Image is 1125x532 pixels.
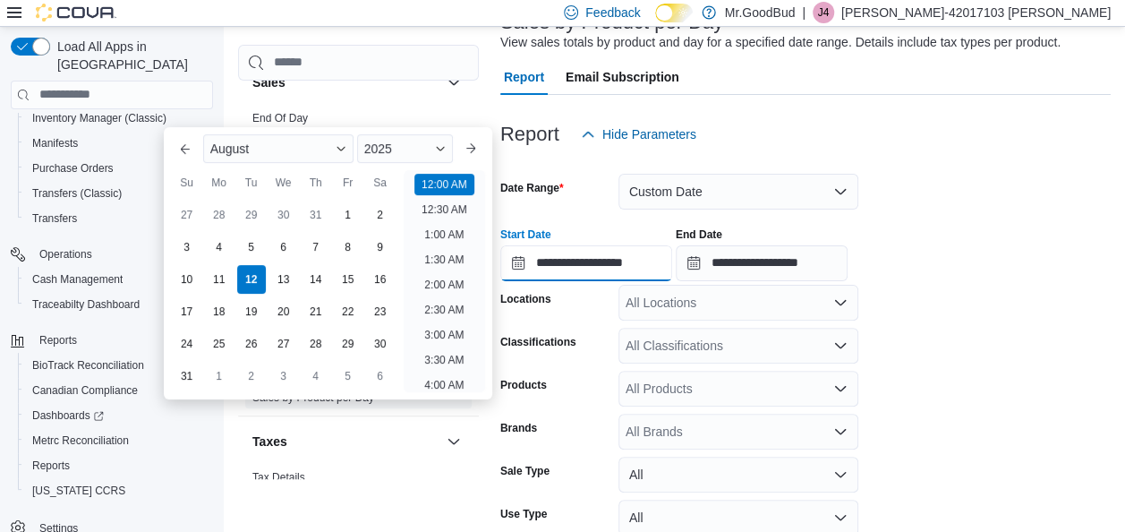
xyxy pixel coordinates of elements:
[173,265,201,294] div: day-10
[725,2,796,23] p: Mr.GoodBud
[18,403,220,428] a: Dashboards
[238,467,479,517] div: Taxes
[18,267,220,292] button: Cash Management
[443,72,464,93] button: Sales
[32,459,70,473] span: Reports
[443,431,464,452] button: Taxes
[173,201,201,229] div: day-27
[302,233,330,262] div: day-7
[818,2,830,23] span: J4
[18,292,220,317] button: Traceabilty Dashboard
[676,227,722,242] label: End Date
[500,335,576,349] label: Classifications
[417,299,471,321] li: 2:30 AM
[205,201,234,229] div: day-28
[802,2,805,23] p: |
[32,330,84,351] button: Reports
[833,425,848,439] button: Open list of options
[500,507,547,521] label: Use Type
[504,59,544,95] span: Report
[366,265,395,294] div: day-16
[364,142,392,156] span: 2025
[302,330,330,358] div: day-28
[32,161,114,176] span: Purchase Orders
[25,380,213,401] span: Canadian Compliance
[417,349,471,371] li: 3:30 AM
[414,174,474,195] li: 12:00 AM
[237,330,266,358] div: day-26
[171,199,396,392] div: August, 2025
[25,208,213,229] span: Transfers
[334,362,362,390] div: day-5
[334,168,362,197] div: Fr
[357,134,453,163] div: Button. Open the year selector. 2025 is currently selected.
[655,22,656,23] span: Dark Mode
[252,111,308,125] span: End Of Day
[25,294,147,315] a: Traceabilty Dashboard
[417,274,471,296] li: 2:00 AM
[25,183,213,204] span: Transfers (Classic)
[173,330,201,358] div: day-24
[237,362,266,390] div: day-2
[39,247,92,262] span: Operations
[25,430,213,451] span: Metrc Reconciliation
[252,112,308,124] a: End Of Day
[500,245,672,281] input: Press the down key to enter a popover containing a calendar. Press the escape key to close the po...
[25,455,213,476] span: Reports
[269,233,298,262] div: day-6
[18,478,220,503] button: [US_STATE] CCRS
[252,433,287,450] h3: Taxes
[25,208,84,229] a: Transfers
[252,470,305,485] span: Tax Details
[269,168,298,197] div: We
[4,242,220,267] button: Operations
[417,224,471,245] li: 1:00 AM
[25,405,213,426] span: Dashboards
[334,265,362,294] div: day-15
[252,73,286,91] h3: Sales
[32,330,213,351] span: Reports
[302,168,330,197] div: Th
[203,134,354,163] div: Button. Open the month selector. August is currently selected.
[18,131,220,156] button: Manifests
[269,297,298,326] div: day-20
[417,374,471,396] li: 4:00 AM
[205,168,234,197] div: Mo
[269,330,298,358] div: day-27
[18,156,220,181] button: Purchase Orders
[269,201,298,229] div: day-30
[302,362,330,390] div: day-4
[602,125,696,143] span: Hide Parameters
[366,297,395,326] div: day-23
[676,245,848,281] input: Press the down key to open a popover containing a calendar.
[25,269,130,290] a: Cash Management
[404,170,485,392] ul: Time
[334,297,362,326] div: day-22
[833,296,848,310] button: Open list of options
[173,297,201,326] div: day-17
[618,174,858,210] button: Custom Date
[237,168,266,197] div: Tu
[173,362,201,390] div: day-31
[269,362,298,390] div: day-3
[205,233,234,262] div: day-4
[500,464,550,478] label: Sale Type
[500,378,547,392] label: Products
[50,38,213,73] span: Load All Apps in [GEOGRAPHIC_DATA]
[833,382,848,396] button: Open list of options
[813,2,834,23] div: Johnny-42017103 MItchell
[18,206,220,231] button: Transfers
[205,265,234,294] div: day-11
[25,355,213,376] span: BioTrack Reconciliation
[25,355,151,376] a: BioTrack Reconciliation
[173,233,201,262] div: day-3
[32,484,125,498] span: [US_STATE] CCRS
[36,4,116,21] img: Cova
[302,265,330,294] div: day-14
[366,168,395,197] div: Sa
[25,480,213,502] span: Washington CCRS
[25,158,121,179] a: Purchase Orders
[18,181,220,206] button: Transfers (Classic)
[32,358,144,373] span: BioTrack Reconciliation
[500,292,551,306] label: Locations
